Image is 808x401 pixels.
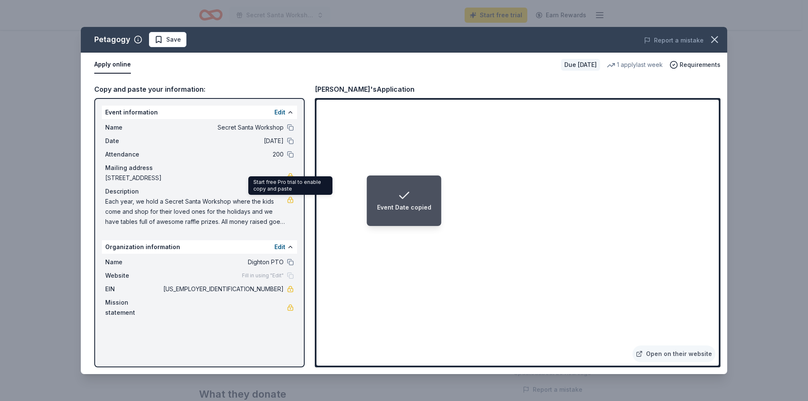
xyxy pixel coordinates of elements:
[162,122,284,133] span: Secret Santa Workshop
[105,173,287,183] span: [STREET_ADDRESS]
[274,242,285,252] button: Edit
[102,240,297,254] div: Organization information
[105,186,294,197] div: Description
[105,297,162,318] span: Mission statement
[242,272,284,279] span: Fill in using "Edit"
[94,56,131,74] button: Apply online
[94,84,305,95] div: Copy and paste your information:
[248,176,332,195] div: Start free Pro trial to enable copy and paste
[162,257,284,267] span: Dighton PTO
[274,107,285,117] button: Edit
[105,271,162,281] span: Website
[680,60,720,70] span: Requirements
[644,35,704,45] button: Report a mistake
[94,33,130,46] div: Petagogy
[105,122,162,133] span: Name
[607,60,663,70] div: 1 apply last week
[377,202,431,212] div: Event Date copied
[105,163,294,173] div: Mailing address
[105,136,162,146] span: Date
[162,149,284,159] span: 200
[105,257,162,267] span: Name
[561,59,600,71] div: Due [DATE]
[105,149,162,159] span: Attendance
[166,35,181,45] span: Save
[633,345,715,362] a: Open on their website
[670,60,720,70] button: Requirements
[162,136,284,146] span: [DATE]
[105,284,162,294] span: EIN
[105,197,287,227] span: Each year, we hold a Secret Santa Workshop where the kids come and shop for their loved ones for ...
[162,284,284,294] span: [US_EMPLOYER_IDENTIFICATION_NUMBER]
[149,32,186,47] button: Save
[102,106,297,119] div: Event information
[315,84,415,95] div: [PERSON_NAME]'s Application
